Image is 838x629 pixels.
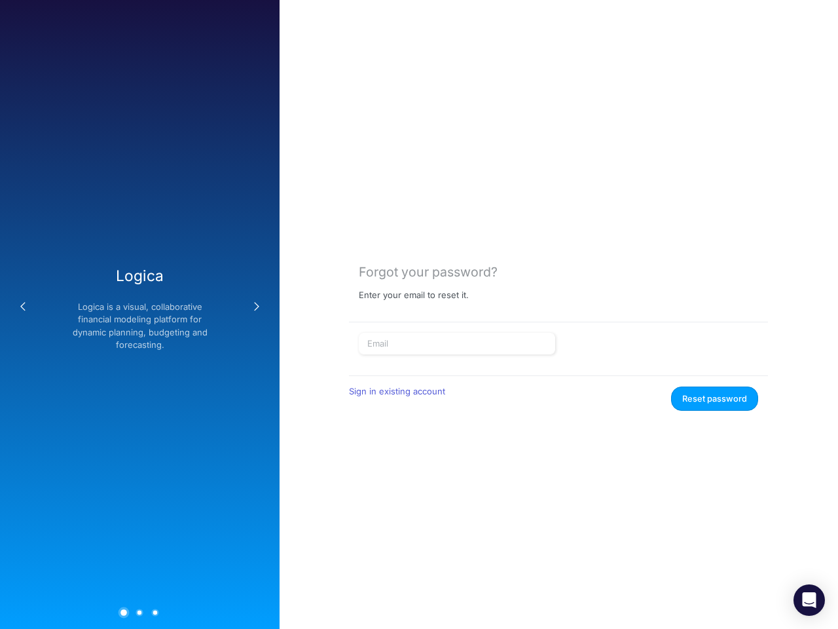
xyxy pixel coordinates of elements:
[359,333,555,355] input: Email
[136,609,143,616] button: 2
[152,609,159,616] button: 3
[244,294,270,320] button: Next
[359,265,758,280] div: Forgot your password?
[349,386,445,396] a: Sign in existing account
[671,387,758,411] button: Reset password
[359,290,469,301] p: Enter your email to reset it.
[63,301,217,352] p: Logica is a visual, collaborative financial modeling platform for dynamic planning, budgeting and...
[63,267,217,284] h3: Logica
[118,607,130,618] button: 1
[10,294,36,320] button: Previous
[793,584,825,616] div: Open Intercom Messenger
